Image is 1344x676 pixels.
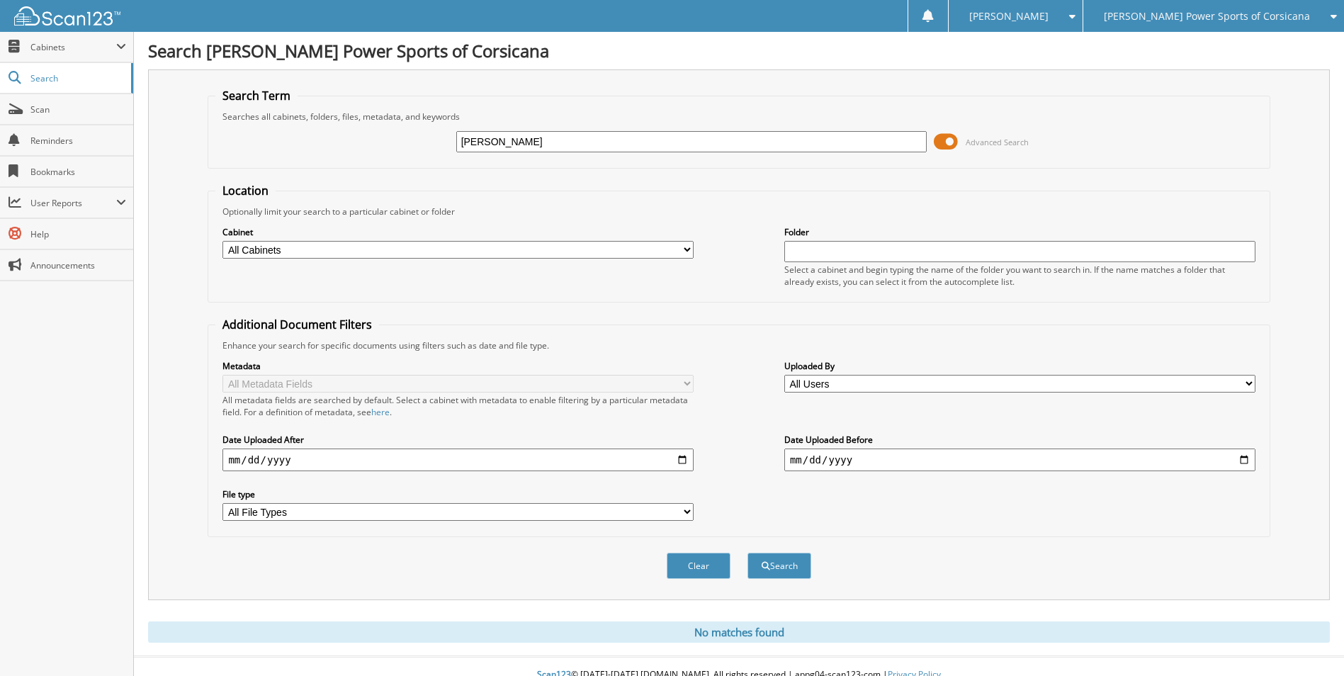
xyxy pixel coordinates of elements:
div: Optionally limit your search to a particular cabinet or folder [215,205,1262,218]
div: Searches all cabinets, folders, files, metadata, and keywords [215,111,1262,123]
a: here [371,406,390,418]
input: start [222,449,694,471]
img: scan123-logo-white.svg [14,6,120,26]
legend: Additional Document Filters [215,317,379,332]
span: Search [30,72,124,84]
div: Select a cabinet and begin typing the name of the folder you want to search in. If the name match... [784,264,1255,288]
legend: Location [215,183,276,198]
span: Reminders [30,135,126,147]
span: Advanced Search [966,137,1029,147]
span: Help [30,228,126,240]
legend: Search Term [215,88,298,103]
h1: Search [PERSON_NAME] Power Sports of Corsicana [148,39,1330,62]
label: Cabinet [222,226,694,238]
div: No matches found [148,621,1330,643]
span: Bookmarks [30,166,126,178]
label: File type [222,488,694,500]
span: Cabinets [30,41,116,53]
label: Folder [784,226,1255,238]
button: Search [747,553,811,579]
input: end [784,449,1255,471]
label: Date Uploaded After [222,434,694,446]
span: Announcements [30,259,126,271]
label: Uploaded By [784,360,1255,372]
span: [PERSON_NAME] Power Sports of Corsicana [1104,12,1310,21]
label: Date Uploaded Before [784,434,1255,446]
div: Enhance your search for specific documents using filters such as date and file type. [215,339,1262,351]
label: Metadata [222,360,694,372]
span: [PERSON_NAME] [969,12,1049,21]
button: Clear [667,553,730,579]
div: All metadata fields are searched by default. Select a cabinet with metadata to enable filtering b... [222,394,694,418]
span: User Reports [30,197,116,209]
span: Scan [30,103,126,116]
